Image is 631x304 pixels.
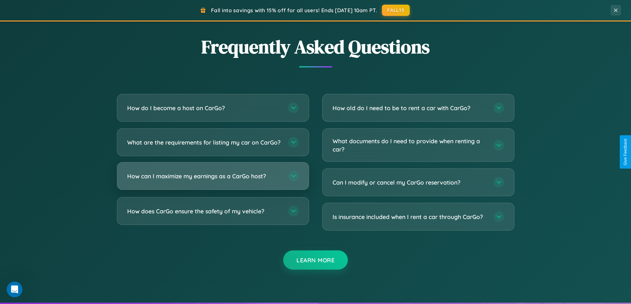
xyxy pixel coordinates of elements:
[333,137,487,153] h3: What documents do I need to provide when renting a car?
[333,178,487,187] h3: Can I modify or cancel my CarGo reservation?
[127,207,282,215] h3: How does CarGo ensure the safety of my vehicle?
[382,5,410,16] button: FALL15
[117,34,514,60] h2: Frequently Asked Questions
[7,282,23,297] iframe: Intercom live chat
[623,139,628,165] div: Give Feedback
[127,104,282,112] h3: How do I become a host on CarGo?
[211,7,377,14] span: Fall into savings with 15% off for all users! Ends [DATE] 10am PT.
[333,104,487,112] h3: How old do I need to be to rent a car with CarGo?
[127,138,282,147] h3: What are the requirements for listing my car on CarGo?
[283,250,348,270] button: Learn More
[333,213,487,221] h3: Is insurance included when I rent a car through CarGo?
[127,172,282,180] h3: How can I maximize my earnings as a CarGo host?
